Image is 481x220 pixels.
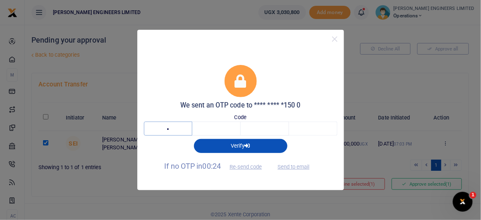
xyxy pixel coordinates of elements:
span: 1 [470,192,476,198]
iframe: Intercom live chat [453,192,473,212]
button: Verify [194,139,287,153]
button: Close [329,33,341,45]
span: If no OTP in [165,162,269,170]
span: 00:24 [203,162,221,170]
label: Code [235,113,246,122]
